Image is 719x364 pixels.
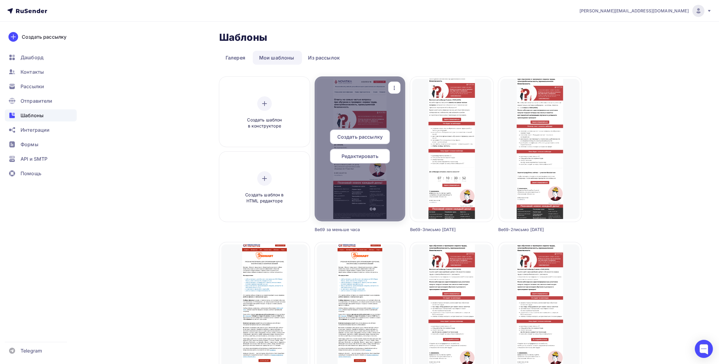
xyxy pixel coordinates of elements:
[5,66,77,78] a: Контакты
[21,347,42,354] span: Telegram
[21,141,38,148] span: Формы
[21,54,43,61] span: Дашборд
[21,155,47,163] span: API и SMTP
[5,109,77,121] a: Шаблоны
[236,117,293,129] span: Создать шаблон в конструкторе
[342,153,378,160] span: Редактировать
[253,51,301,65] a: Мои шаблоны
[219,51,252,65] a: Галерея
[337,133,383,140] span: Создать рассылку
[21,126,50,134] span: Интеграции
[236,192,293,204] span: Создать шаблон в HTML редакторе
[21,97,53,105] span: Отправители
[21,112,43,119] span: Шаблоны
[21,170,41,177] span: Помощь
[5,138,77,150] a: Формы
[219,31,267,43] h2: Шаблоны
[498,227,561,233] div: Веб9-2письмо [DATE]
[5,80,77,92] a: Рассылки
[22,33,66,40] div: Создать рассылку
[5,51,77,63] a: Дашборд
[302,51,346,65] a: Из рассылок
[579,8,689,14] span: [PERSON_NAME][EMAIL_ADDRESS][DOMAIN_NAME]
[315,227,383,233] div: Веб9 за меньше часа
[21,83,44,90] span: Рассылки
[5,95,77,107] a: Отправители
[21,68,44,76] span: Контакты
[579,5,712,17] a: [PERSON_NAME][EMAIL_ADDRESS][DOMAIN_NAME]
[410,227,473,233] div: Веб9-3письмо [DATE]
